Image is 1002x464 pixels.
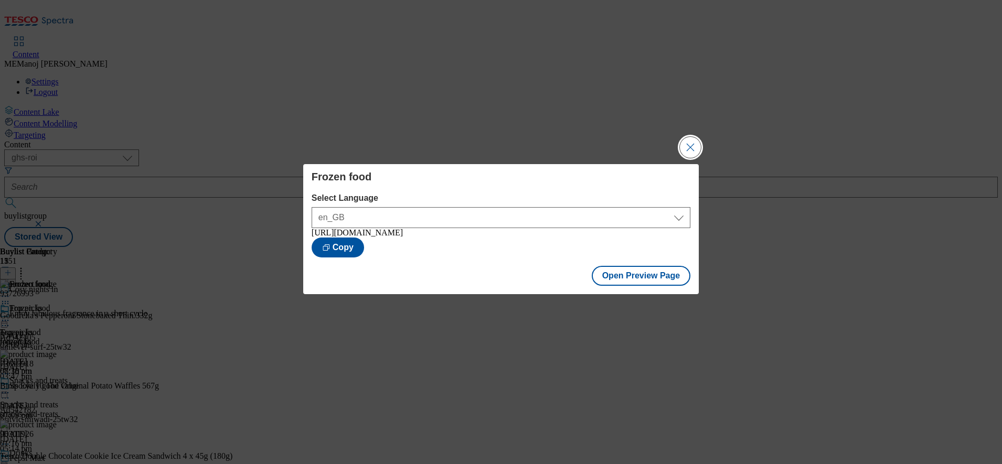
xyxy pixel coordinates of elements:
[312,193,690,203] label: Select Language
[303,164,699,294] div: Modal
[312,238,364,257] button: Copy
[680,137,701,158] button: Close Modal
[592,266,691,286] button: Open Preview Page
[312,228,690,238] div: [URL][DOMAIN_NAME]
[312,170,690,183] h4: Frozen food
